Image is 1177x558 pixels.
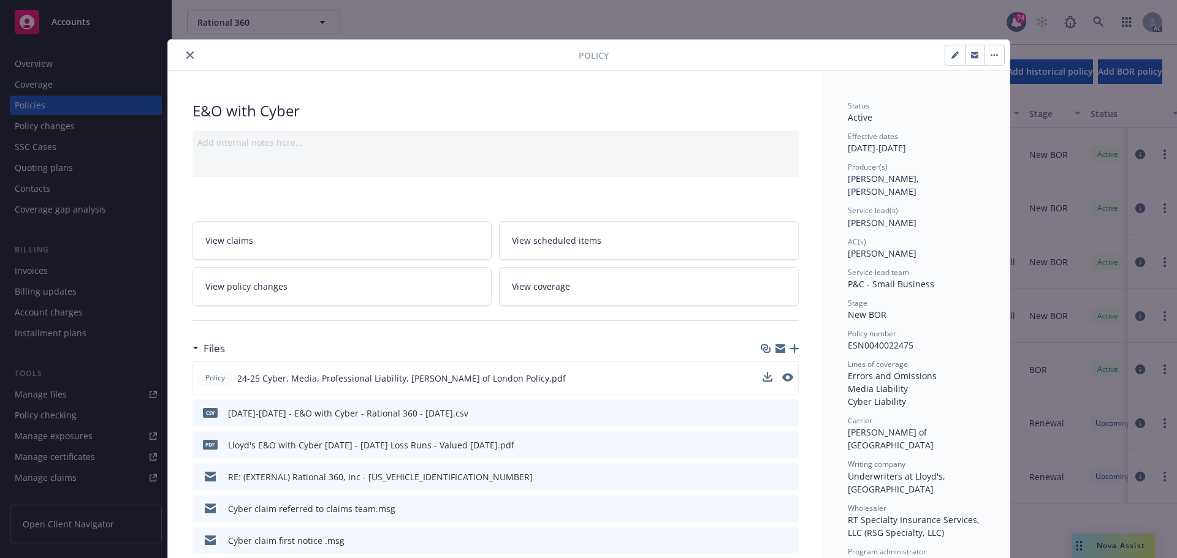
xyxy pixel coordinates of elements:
span: pdf [203,440,218,449]
button: download file [763,372,772,382]
span: [PERSON_NAME], [PERSON_NAME] [848,173,921,197]
button: preview file [782,372,793,385]
div: Media Liability [848,382,985,395]
button: preview file [783,502,794,515]
div: Files [192,341,225,356]
span: Wholesaler [848,503,886,513]
a: View claims [192,221,492,260]
span: Service lead team [848,267,909,277]
div: [DATE]-[DATE] - E&O with Cyber - Rational 360 - [DATE].csv [228,407,468,420]
button: preview file [783,470,794,483]
span: Policy [579,49,609,62]
button: download file [763,502,773,515]
span: Carrier [848,415,872,426]
a: View coverage [499,267,799,306]
span: Policy [203,372,227,383]
span: Producer(s) [848,162,888,172]
span: Writing company [848,459,905,469]
span: Underwriters at Lloyd's, [GEOGRAPHIC_DATA] [848,470,948,495]
span: View claims [205,234,253,247]
span: RT Specialty Insurance Services, LLC (RSG Specialty, LLC) [848,514,982,538]
button: download file [763,372,772,385]
span: csv [203,408,218,417]
div: Cyber claim first notice .msg [228,534,345,547]
span: Program administrator [848,546,926,557]
span: New BOR [848,309,886,320]
button: download file [763,439,773,451]
button: download file [763,470,773,483]
span: AC(s) [848,236,866,247]
div: Errors and Omissions [848,369,985,382]
div: RE: (EXTERNAL) Rational 360, Inc - [US_VEHICLE_IDENTIFICATION_NUMBER] [228,470,533,483]
div: [DATE] - [DATE] [848,131,985,154]
button: preview file [783,439,794,451]
span: Stage [848,298,867,308]
span: View policy changes [205,280,288,293]
span: Policy number [848,328,896,339]
h3: Files [204,341,225,356]
span: Status [848,100,869,111]
div: Lloyd's E&O with Cyber [DATE] - [DATE] Loss Runs - Valued [DATE].pdf [228,439,514,451]
a: View policy changes [192,267,492,306]
button: close [183,48,197,62]
button: preview file [783,534,794,547]
span: View scheduled items [512,234,601,247]
span: [PERSON_NAME] of [GEOGRAPHIC_DATA] [848,426,934,451]
a: View scheduled items [499,221,799,260]
span: P&C - Small Business [848,278,934,290]
span: [PERSON_NAME] [848,217,916,228]
button: download file [763,407,773,420]
span: Lines of coverage [848,359,908,369]
button: preview file [782,373,793,382]
span: View coverage [512,280,570,293]
button: download file [763,534,773,547]
span: [PERSON_NAME] [848,247,916,259]
button: preview file [783,407,794,420]
span: Active [848,111,872,123]
span: Effective dates [848,131,898,141]
div: Cyber Liability [848,395,985,408]
div: Cyber claim referred to claims team.msg [228,502,395,515]
div: Add internal notes here... [197,136,794,149]
span: ESN0040022475 [848,339,913,351]
span: Service lead(s) [848,205,898,216]
div: E&O with Cyber [192,100,799,121]
span: 24-25 Cyber, Media, Professional Liability, [PERSON_NAME] of London Policy.pdf [237,372,566,385]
